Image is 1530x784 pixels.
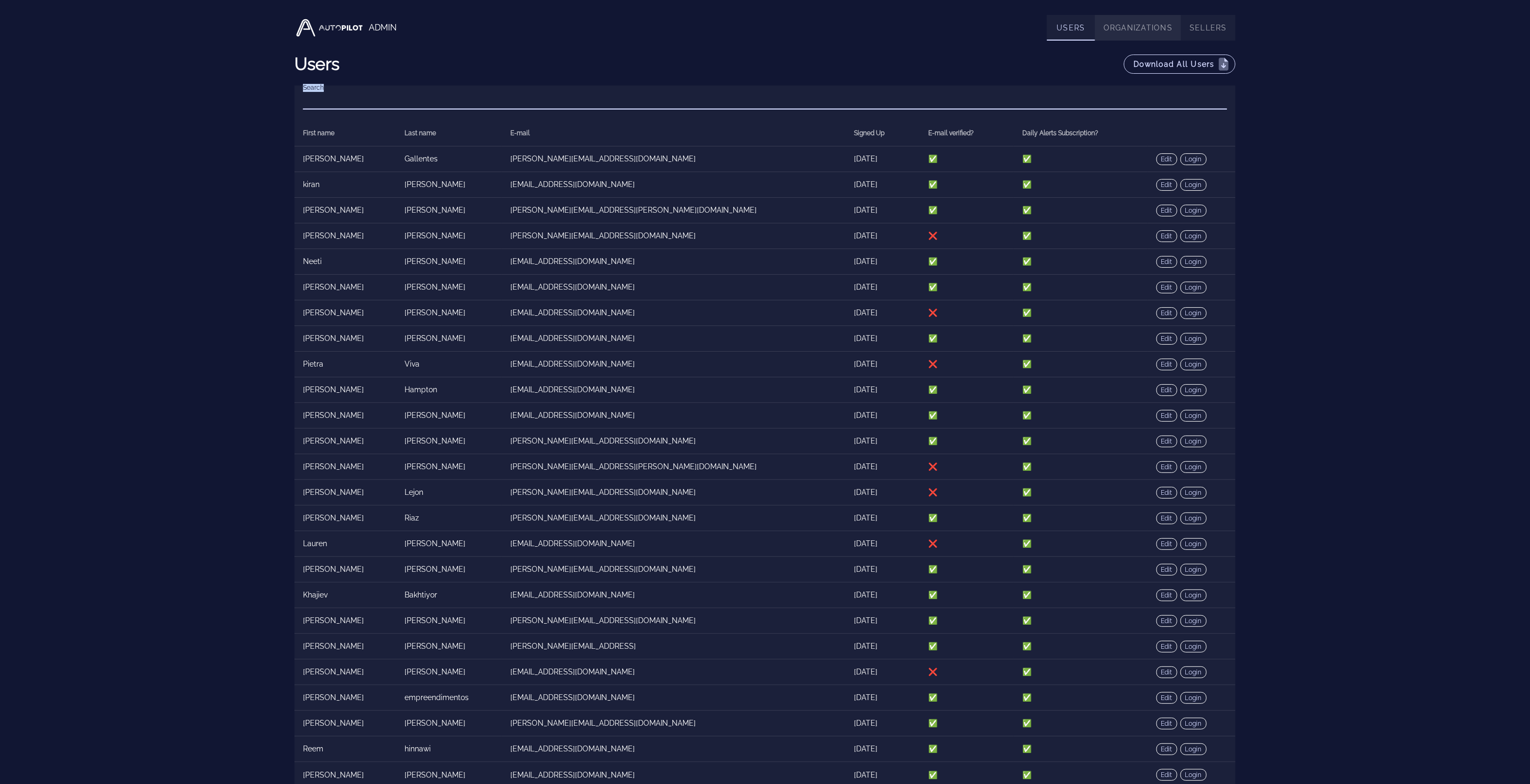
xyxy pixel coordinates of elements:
[294,506,396,531] td: [PERSON_NAME]
[405,129,436,137] span: Last name
[845,480,920,506] td: [DATE]
[929,743,1006,755] div: ✅
[502,557,845,583] td: [PERSON_NAME][EMAIL_ADDRESS][DOMAIN_NAME]
[294,300,396,326] td: [PERSON_NAME]
[1180,153,1207,165] a: Login
[294,172,396,198] td: kiran
[1022,487,1139,498] div: ✅
[929,129,974,137] span: E-mail verified?
[396,659,502,685] td: [PERSON_NAME]
[1180,410,1207,422] a: Login
[1156,205,1177,216] a: Edit
[929,282,1006,293] div: ✅
[929,359,1006,370] div: ❌
[502,377,845,403] td: [EMAIL_ADDRESS][DOMAIN_NAME]
[502,121,845,146] th: E-mail: Not sorted. Activate to sort ascending.
[1180,538,1207,550] a: Login
[1022,743,1139,755] div: ✅
[845,249,920,275] td: [DATE]
[502,506,845,531] td: [PERSON_NAME][EMAIL_ADDRESS][DOMAIN_NAME]
[294,17,1047,38] div: ADMIN
[294,17,364,38] img: Autopilot
[1180,256,1207,268] a: Login
[502,223,845,249] td: [PERSON_NAME][EMAIL_ADDRESS][DOMAIN_NAME]
[502,249,845,275] td: [EMAIL_ADDRESS][DOMAIN_NAME]
[294,403,396,429] td: [PERSON_NAME]
[1156,538,1177,550] a: Edit
[1180,769,1207,781] a: Login
[1156,743,1177,755] a: Edit
[929,615,1006,626] div: ✅
[396,377,502,403] td: Hampton
[294,736,396,762] td: Reem
[1180,743,1207,755] a: Login
[845,685,920,711] td: [DATE]
[1133,59,1226,69] span: Download All Users
[1156,487,1177,499] a: Edit
[1156,436,1177,447] a: Edit
[1180,205,1207,216] a: Login
[929,436,1006,447] div: ✅
[920,121,1014,146] th: E-mail verified?: Not sorted. Activate to sort ascending.
[396,172,502,198] td: [PERSON_NAME]
[294,429,396,454] td: [PERSON_NAME]
[929,718,1006,729] div: ✅
[845,711,920,736] td: [DATE]
[845,223,920,249] td: [DATE]
[854,129,884,137] span: Signed Up
[294,121,396,146] th: First name: Not sorted. Activate to sort ascending.
[1156,256,1177,268] a: Edit
[1180,384,1207,396] a: Login
[929,589,1006,601] div: ✅
[294,146,396,172] td: [PERSON_NAME]
[294,531,396,557] td: Lauren
[1022,770,1139,781] div: ✅
[502,403,845,429] td: [EMAIL_ADDRESS][DOMAIN_NAME]
[502,146,845,172] td: [PERSON_NAME][EMAIL_ADDRESS][DOMAIN_NAME]
[396,634,502,659] td: [PERSON_NAME]
[502,736,845,762] td: [EMAIL_ADDRESS][DOMAIN_NAME]
[502,685,845,711] td: [EMAIL_ADDRESS][DOMAIN_NAME]
[303,84,324,92] label: Search
[845,429,920,454] td: [DATE]
[1022,641,1139,652] div: ✅
[294,583,396,608] td: Khajiev
[396,480,502,506] td: Lejon
[1022,153,1139,165] div: ✅
[1180,333,1207,345] a: Login
[1022,359,1139,370] div: ✅
[1156,410,1177,422] a: Edit
[396,223,502,249] td: [PERSON_NAME]
[396,454,502,480] td: [PERSON_NAME]
[845,275,920,300] td: [DATE]
[294,249,396,275] td: Neeti
[502,634,845,659] td: [PERSON_NAME][EMAIL_ADDRESS]
[929,205,1006,216] div: ✅
[1022,666,1139,678] div: ✅
[1156,769,1177,781] a: Edit
[929,770,1006,781] div: ✅
[396,198,502,223] td: [PERSON_NAME]
[1180,461,1207,473] a: Login
[1156,615,1177,627] a: Edit
[294,685,396,711] td: [PERSON_NAME]
[1180,615,1207,627] a: Login
[845,198,920,223] td: [DATE]
[1022,461,1139,472] div: ✅
[1180,718,1207,729] a: Login
[1180,282,1207,293] a: Login
[929,513,1006,524] div: ✅
[845,121,920,146] th: Signed Up: Not sorted. Activate to sort ascending.
[845,583,920,608] td: [DATE]
[294,377,396,403] td: [PERSON_NAME]
[929,307,1006,319] div: ❌
[294,326,396,352] td: [PERSON_NAME]
[502,198,845,223] td: [PERSON_NAME][EMAIL_ADDRESS][PERSON_NAME][DOMAIN_NAME]
[294,352,396,377] td: Pietra
[845,352,920,377] td: [DATE]
[1180,513,1207,524] a: Login
[845,326,920,352] td: [DATE]
[1022,179,1139,190] div: ✅
[1022,307,1139,319] div: ✅
[1022,513,1139,524] div: ✅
